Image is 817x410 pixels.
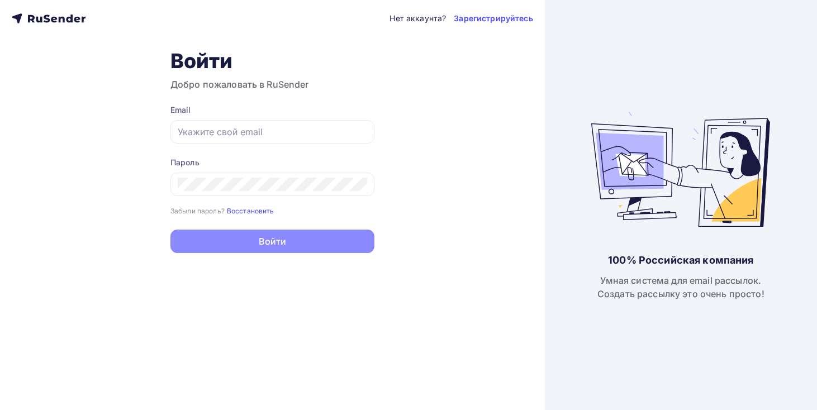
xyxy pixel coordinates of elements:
h1: Войти [170,49,374,73]
div: Email [170,104,374,116]
a: Восстановить [227,206,274,215]
div: Пароль [170,157,374,168]
div: Умная система для email рассылок. Создать рассылку это очень просто! [597,274,764,301]
button: Войти [170,230,374,253]
input: Укажите свой email [178,125,367,139]
small: Забыли пароль? [170,207,225,215]
div: Нет аккаунта? [389,13,446,24]
h3: Добро пожаловать в RuSender [170,78,374,91]
a: Зарегистрируйтесь [454,13,533,24]
small: Восстановить [227,207,274,215]
div: 100% Российская компания [608,254,753,267]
